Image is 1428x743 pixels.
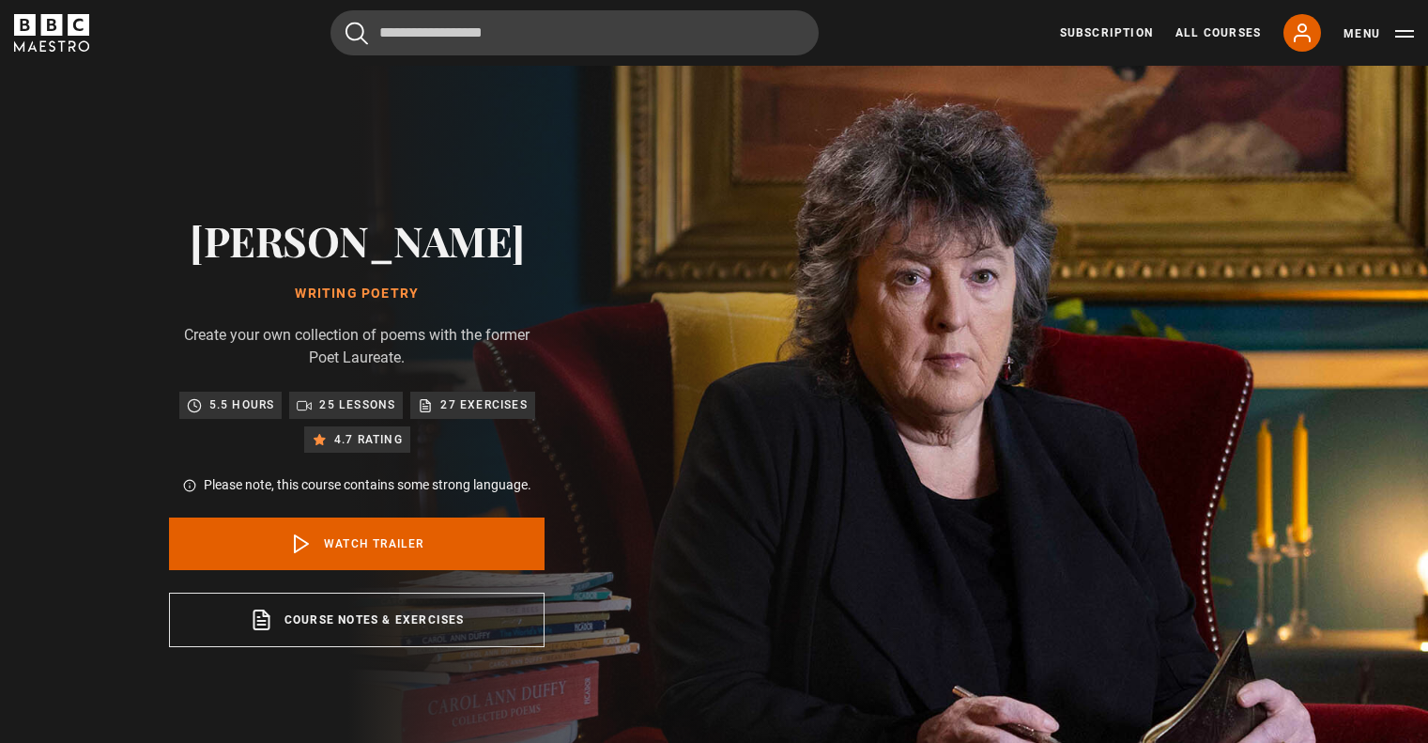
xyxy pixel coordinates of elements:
a: All Courses [1175,24,1261,41]
p: 25 lessons [319,395,395,414]
svg: BBC Maestro [14,14,89,52]
a: Watch Trailer [169,518,545,570]
p: 5.5 hours [209,395,275,414]
h1: Writing Poetry [169,286,545,302]
p: Please note, this course contains some strong language. [204,475,531,495]
h2: [PERSON_NAME] [169,216,545,264]
input: Search [330,10,819,55]
button: Submit the search query [345,22,368,45]
p: Create your own collection of poems with the former Poet Laureate. [169,324,545,369]
a: Course notes & exercises [169,593,545,647]
a: Subscription [1060,24,1153,41]
button: Toggle navigation [1344,24,1414,43]
p: 27 exercises [440,395,527,414]
p: 4.7 rating [334,430,403,449]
